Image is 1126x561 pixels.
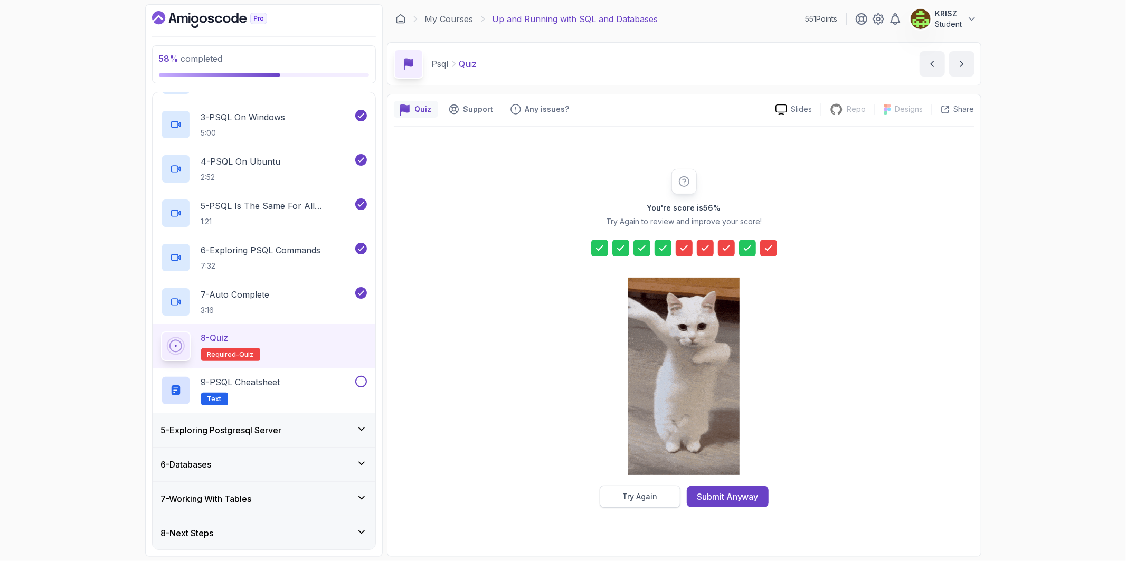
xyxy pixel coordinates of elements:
button: Try Again [600,486,680,508]
p: KRISZ [935,8,962,19]
a: Slides [767,104,821,115]
p: 9 - PSQL Cheatsheet [201,376,280,388]
p: Designs [895,104,923,115]
p: 3:16 [201,305,270,316]
button: user profile imageKRISZStudent [910,8,977,30]
p: 3 - PSQL On Windows [201,111,286,123]
button: 6-Databases [153,448,375,481]
button: Support button [442,101,500,118]
button: 6-Exploring PSQL Commands7:32 [161,243,367,272]
button: 7-Working With Tables [153,482,375,516]
p: Any issues? [525,104,570,115]
h2: You're score is 56 % [647,203,721,213]
button: 5-PSQL Is The Same For All Operating Systems1:21 [161,198,367,228]
p: Quiz [459,58,477,70]
h3: 6 - Databases [161,458,212,471]
h3: 7 - Working With Tables [161,492,252,505]
p: Quiz [415,104,432,115]
p: 551 Points [806,14,838,24]
p: Up and Running with SQL and Databases [493,13,658,25]
button: Submit Anyway [687,486,769,507]
button: 8-Next Steps [153,516,375,550]
span: 58 % [159,53,179,64]
span: Text [207,395,222,403]
p: Repo [847,104,866,115]
span: quiz [240,350,254,359]
button: 4-PSQL On Ubuntu2:52 [161,154,367,184]
button: Feedback button [504,101,576,118]
button: Share [932,104,974,115]
h3: 8 - Next Steps [161,527,214,539]
p: 1:21 [201,216,353,227]
p: Support [463,104,494,115]
p: Slides [791,104,812,115]
p: 7:32 [201,261,321,271]
p: 5 - PSQL Is The Same For All Operating Systems [201,199,353,212]
a: My Courses [425,13,474,25]
button: 5-Exploring Postgresql Server [153,413,375,447]
div: Submit Anyway [697,490,759,503]
p: Psql [432,58,449,70]
button: quiz button [394,101,438,118]
button: 7-Auto Complete3:16 [161,287,367,317]
p: Try Again to review and improve your score! [606,216,762,227]
p: Share [954,104,974,115]
p: 8 - Quiz [201,331,229,344]
p: 7 - Auto Complete [201,288,270,301]
button: 3-PSQL On Windows5:00 [161,110,367,139]
img: user profile image [911,9,931,29]
p: 4 - PSQL On Ubuntu [201,155,281,168]
button: previous content [920,51,945,77]
a: Dashboard [152,11,291,28]
p: 6 - Exploring PSQL Commands [201,244,321,256]
img: cool-cat [628,278,740,475]
p: Student [935,19,962,30]
a: Dashboard [395,14,406,24]
h3: 5 - Exploring Postgresql Server [161,424,282,436]
p: 2:52 [201,172,281,183]
button: 8-QuizRequired-quiz [161,331,367,361]
span: completed [159,53,223,64]
div: Try Again [622,491,657,502]
span: Required- [207,350,240,359]
button: next content [949,51,974,77]
p: 5:00 [201,128,286,138]
button: 9-PSQL CheatsheetText [161,376,367,405]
